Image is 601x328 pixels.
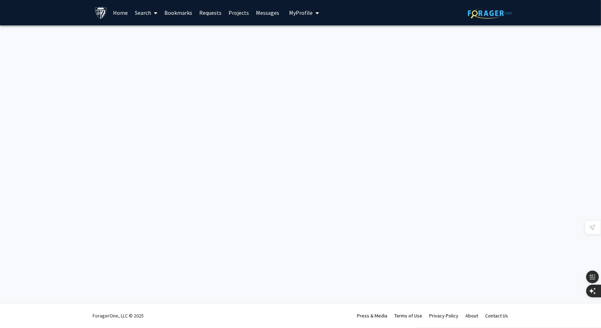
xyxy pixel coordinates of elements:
a: Requests [196,0,225,25]
a: Search [131,0,161,25]
a: About [466,313,478,319]
span: My Profile [289,9,313,16]
a: Privacy Policy [430,313,459,319]
iframe: Chat [5,296,30,323]
a: Press & Media [357,313,388,319]
a: Home [109,0,131,25]
a: Contact Us [486,313,508,319]
div: ForagerOne, LLC © 2025 [93,303,144,328]
a: Bookmarks [161,0,196,25]
img: ForagerOne Logo [468,8,512,19]
a: Terms of Use [395,313,422,319]
a: Projects [225,0,252,25]
img: Johns Hopkins University Logo [95,7,107,19]
a: Messages [252,0,283,25]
